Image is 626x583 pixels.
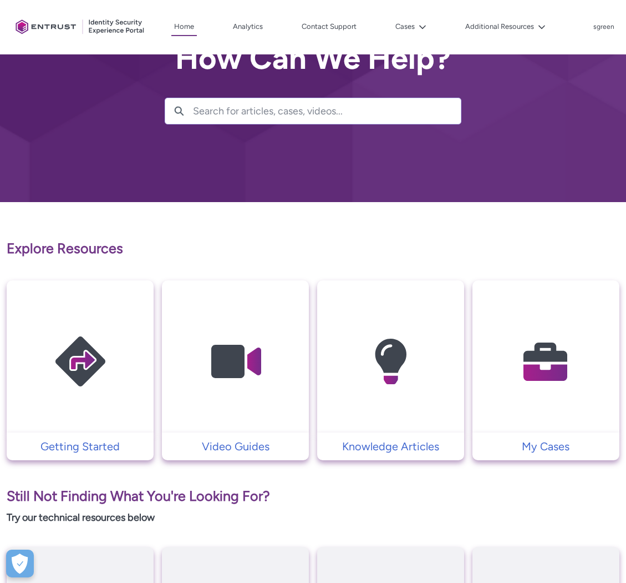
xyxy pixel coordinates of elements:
[6,550,34,577] div: Cookie Preferences
[193,98,461,124] input: Search for articles, cases, videos...
[171,18,197,36] a: Home
[462,18,548,35] button: Additional Resources
[183,302,288,421] img: Video Guides
[28,302,133,421] img: Getting Started
[323,438,459,455] p: Knowledge Articles
[593,23,614,31] p: sgreen
[165,41,461,76] h2: How Can We Help?
[593,21,615,32] button: User Profile sgreen
[7,238,619,259] p: Explore Resources
[493,302,598,421] img: My Cases
[230,18,266,35] a: Analytics, opens in new tab
[299,18,359,35] a: Contact Support
[7,486,619,507] p: Still Not Finding What You're Looking For?
[12,438,148,455] p: Getting Started
[317,438,464,455] a: Knowledge Articles
[472,438,619,455] a: My Cases
[7,510,619,525] p: Try our technical resources below
[162,438,309,455] a: Video Guides
[165,98,193,124] button: Search
[7,438,154,455] a: Getting Started
[6,550,34,577] button: Open Preferences
[167,438,303,455] p: Video Guides
[478,438,614,455] p: My Cases
[338,302,443,421] img: Knowledge Articles
[393,18,429,35] button: Cases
